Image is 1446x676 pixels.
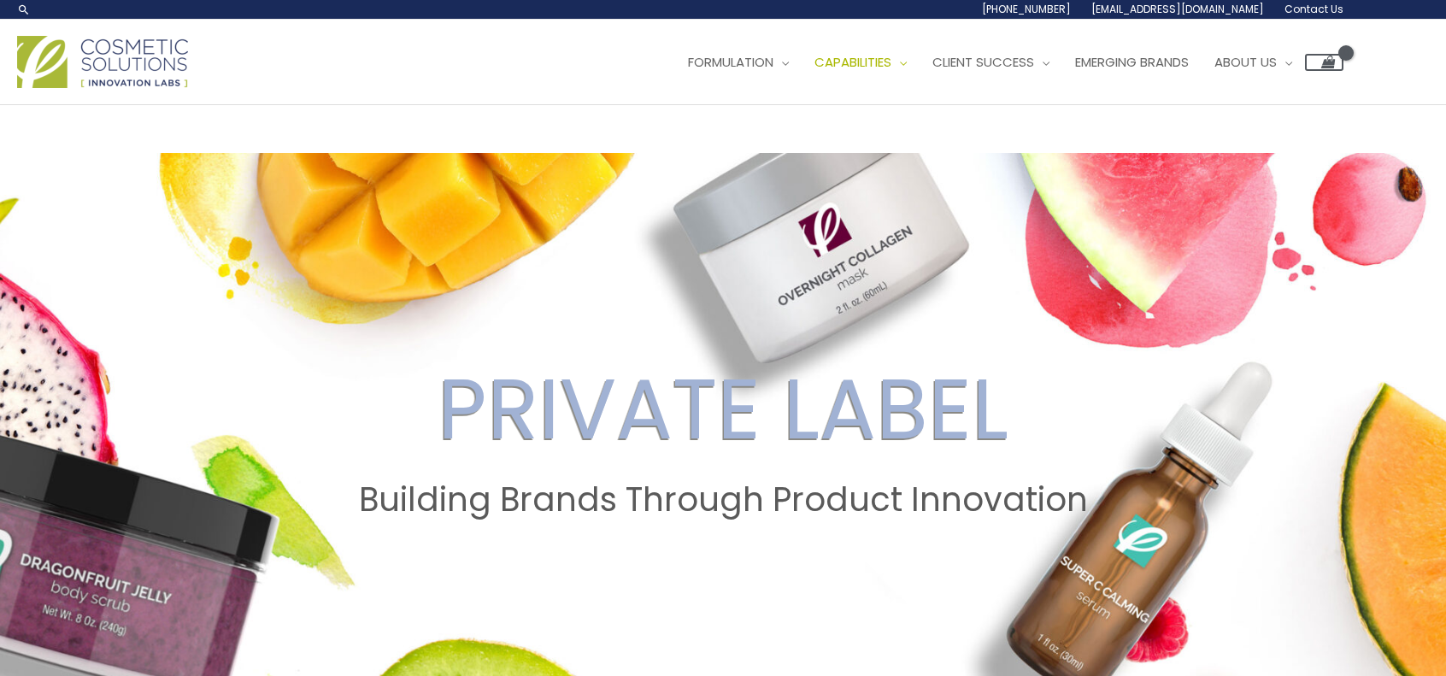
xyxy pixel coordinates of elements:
img: Cosmetic Solutions Logo [17,36,188,88]
span: About Us [1214,53,1277,71]
span: [EMAIL_ADDRESS][DOMAIN_NAME] [1091,2,1264,16]
a: Formulation [675,37,802,88]
span: Emerging Brands [1075,53,1189,71]
a: Search icon link [17,3,31,16]
a: View Shopping Cart, empty [1305,54,1343,71]
span: Contact Us [1284,2,1343,16]
span: Capabilities [814,53,891,71]
h2: PRIVATE LABEL [16,359,1430,460]
h2: Building Brands Through Product Innovation [16,480,1430,520]
a: Emerging Brands [1062,37,1202,88]
span: Client Success [932,53,1034,71]
a: Capabilities [802,37,920,88]
span: [PHONE_NUMBER] [982,2,1071,16]
nav: Site Navigation [662,37,1343,88]
a: About Us [1202,37,1305,88]
span: Formulation [688,53,773,71]
a: Client Success [920,37,1062,88]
